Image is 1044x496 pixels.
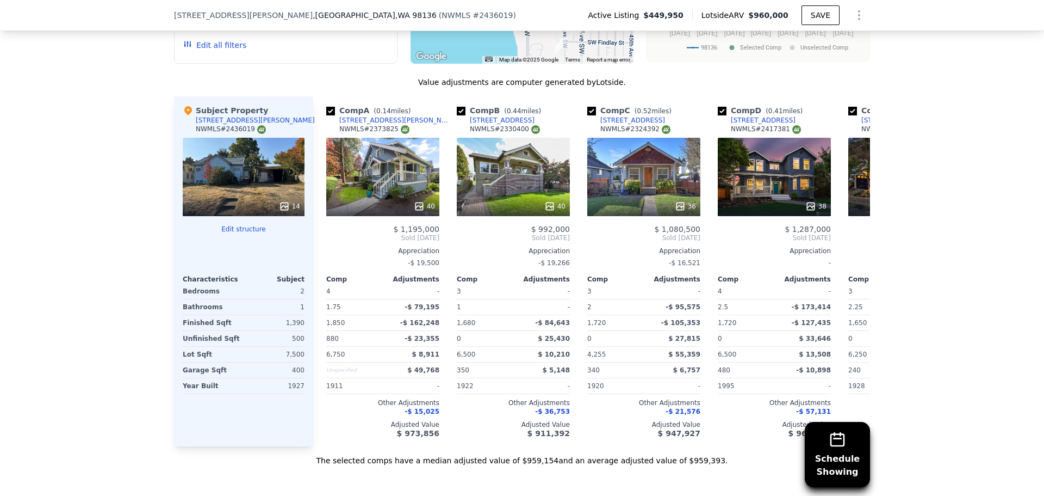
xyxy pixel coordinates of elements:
span: $ 8,911 [412,351,439,358]
span: 0 [457,335,461,342]
span: $ 55,359 [668,351,700,358]
span: ( miles) [761,107,807,115]
span: $ 49,768 [407,366,439,374]
button: Edit structure [183,225,304,234]
a: [STREET_ADDRESS] [718,116,796,125]
span: $ 27,815 [668,335,700,342]
text: Unselected Comp [800,44,848,51]
img: Google [413,50,449,64]
div: - [718,255,831,271]
button: Edit all filters [183,40,246,51]
span: 880 [326,335,339,342]
div: 36 [675,201,696,212]
span: Sold [DATE] [587,234,700,242]
div: The selected comps have a median adjusted value of $959,154 and an average adjusted value of $959... [174,446,870,466]
span: $ 6,757 [673,366,700,374]
span: 0 [587,335,592,342]
span: 0 [718,335,722,342]
div: Garage Sqft [183,363,241,378]
div: NWMLS # 2330400 [470,125,540,134]
span: -$ 79,195 [405,303,439,311]
div: 40 [414,201,435,212]
div: Adjustments [383,275,439,284]
span: -$ 105,353 [661,319,700,327]
span: ( miles) [369,107,415,115]
span: [STREET_ADDRESS][PERSON_NAME] [174,10,313,21]
span: -$ 95,575 [666,303,700,311]
span: Active Listing [588,10,643,21]
span: $ 25,430 [538,335,570,342]
button: Keyboard shortcuts [485,57,493,62]
a: [STREET_ADDRESS] [457,116,535,125]
span: $ 965,276 [788,429,831,438]
div: NWMLS # 2324392 [600,125,670,134]
div: - [776,378,831,394]
span: 350 [457,366,469,374]
span: $ 33,646 [799,335,831,342]
span: 1,720 [587,319,606,327]
text: [DATE] [724,29,745,37]
span: 0 [848,335,853,342]
div: Appreciation [326,247,439,255]
span: 0.52 [637,107,651,115]
img: NWMLS Logo [662,125,670,134]
div: Adjustments [774,275,831,284]
div: Comp E [848,105,936,116]
div: NWMLS # 2417381 [731,125,801,134]
span: NWMLS [442,11,470,20]
span: 340 [587,366,600,374]
span: # 2436019 [473,11,513,20]
span: ( miles) [500,107,545,115]
span: Map data ©2025 Google [499,57,558,63]
span: $960,000 [748,11,788,20]
div: ( ) [439,10,516,21]
span: Sold [DATE] [718,234,831,242]
span: 0.41 [768,107,783,115]
span: 1,650 [848,319,867,327]
div: Comp C [587,105,676,116]
span: -$ 19,266 [538,259,570,267]
div: Appreciation [848,247,961,255]
span: Lotside ARV [701,10,748,21]
span: $ 10,210 [538,351,570,358]
span: , [GEOGRAPHIC_DATA] [313,10,437,21]
div: 1928 [848,378,903,394]
div: - [385,284,439,299]
div: Other Adjustments [457,399,570,407]
div: - [646,378,700,394]
span: -$ 21,576 [666,408,700,415]
div: 5617 49th Ave SW [555,36,567,54]
div: [STREET_ADDRESS] [861,116,926,125]
div: Comp [718,275,774,284]
div: Bathrooms [183,299,241,315]
span: -$ 15,025 [405,408,439,415]
button: Show Options [848,4,870,26]
span: -$ 127,435 [792,319,831,327]
div: NWMLS # 2373825 [339,125,409,134]
div: - [385,378,439,394]
span: $ 911,392 [527,429,570,438]
div: Unfinished Sqft [183,331,241,346]
a: [STREET_ADDRESS][PERSON_NAME] [326,116,452,125]
span: , WA 98136 [395,11,437,20]
div: Adjustments [513,275,570,284]
a: Report a map error [587,57,630,63]
div: Adjusted Value [457,420,570,429]
div: Adjusted Value [848,420,961,429]
div: Comp D [718,105,807,116]
div: 14 [279,201,300,212]
div: - [646,284,700,299]
div: Other Adjustments [587,399,700,407]
span: $ 973,856 [397,429,439,438]
img: NWMLS Logo [257,125,266,134]
div: Appreciation [457,247,570,255]
div: Characteristics [183,275,244,284]
span: $ 947,927 [658,429,700,438]
span: 6,750 [326,351,345,358]
div: Subject Property [183,105,268,116]
div: Adjusted Value [326,420,439,429]
div: Year Built [183,378,241,394]
span: 480 [718,366,730,374]
div: - [515,378,570,394]
div: 500 [246,331,304,346]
